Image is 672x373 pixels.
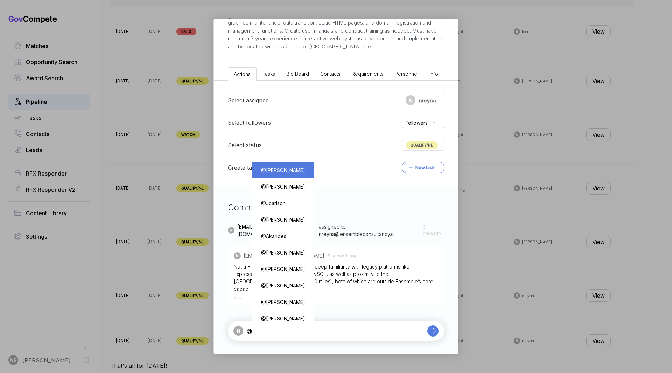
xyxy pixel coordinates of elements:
[409,97,413,104] span: N
[423,224,444,237] span: 3 days ago
[402,162,444,173] button: New task
[258,180,309,193] div: @ [PERSON_NAME]
[258,230,309,243] div: @ Akarides
[228,201,444,214] h3: Comments
[395,71,418,77] span: Personnel
[258,279,309,292] div: @ [PERSON_NAME]
[319,223,419,238] span: assigned to nreyna@ensembleconsultancy.c
[228,141,262,149] h5: Select status
[234,296,243,299] span: Delete
[258,213,309,226] div: @ [PERSON_NAME]
[228,163,261,172] h5: Create tasks
[258,164,309,177] div: @ [PERSON_NAME]
[258,197,309,210] div: @ Jcarlson
[237,327,240,335] span: N
[234,71,251,77] span: Actions
[262,71,275,77] span: Tasks
[244,252,324,259] span: [EMAIL_ADDRESS][DOMAIN_NAME]
[258,263,309,276] div: @ [PERSON_NAME]
[237,223,316,238] span: [EMAIL_ADDRESS][DOMAIN_NAME]
[286,71,309,77] span: Bid Board
[258,312,309,325] div: @ [PERSON_NAME]
[320,71,341,77] span: Contacts
[419,97,436,104] span: nreyna
[234,263,438,292] div: Not a Fit: This opportunity requires deep familiarity with legacy platforms like ExpressionEngine...
[258,246,309,259] div: @ [PERSON_NAME]
[230,228,232,233] span: P
[352,71,384,77] span: Requirements
[228,96,269,104] h5: Select assignee
[236,253,239,258] span: N
[328,253,358,259] span: 5 seconds ago
[258,296,309,308] div: @ [PERSON_NAME]
[247,327,424,335] textarea: @
[429,71,438,77] span: Info
[228,118,271,127] h5: Select followers
[406,141,438,149] span: QUALIFY/NL
[406,119,428,127] span: Followers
